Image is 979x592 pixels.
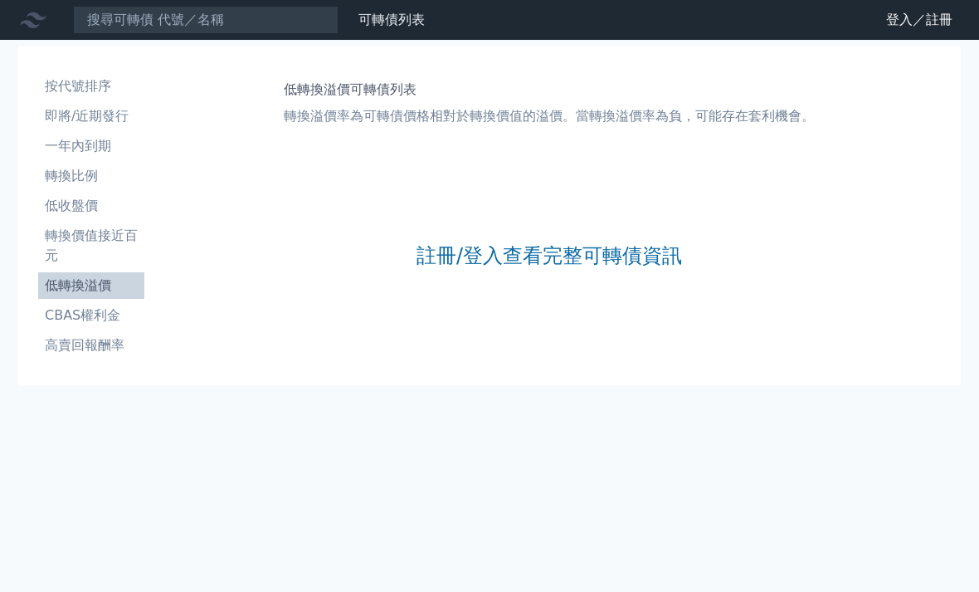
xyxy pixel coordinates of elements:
h1: 低轉換溢價可轉債列表 [284,80,815,100]
a: 可轉債列表 [358,12,425,27]
a: CBAS權利金 [38,302,144,329]
li: 轉換價值接近百元 [38,226,144,266]
a: 一年內到期 [38,133,144,159]
a: 轉換價值接近百元 [38,223,144,269]
li: 按代號排序 [38,76,144,96]
a: 低轉換溢價 [38,272,144,299]
a: 註冊/登入查看完整可轉債資訊 [416,242,682,269]
li: 即將/近期發行 [38,106,144,126]
a: 即將/近期發行 [38,103,144,130]
a: 登入／註冊 [873,7,966,33]
a: 高賣回報酬率 [38,332,144,359]
p: 轉換溢價率為可轉債價格相對於轉換價值的溢價。當轉換溢價率為負，可能存在套利機會。 [284,106,815,126]
li: 轉換比例 [38,166,144,186]
li: 低收盤價 [38,196,144,216]
a: 轉換比例 [38,163,144,189]
li: 一年內到期 [38,136,144,156]
a: 低收盤價 [38,193,144,219]
li: 高賣回報酬率 [38,335,144,355]
a: 按代號排序 [38,73,144,100]
li: 低轉換溢價 [38,276,144,296]
input: 搜尋可轉債 代號／名稱 [73,6,339,34]
li: CBAS權利金 [38,306,144,325]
